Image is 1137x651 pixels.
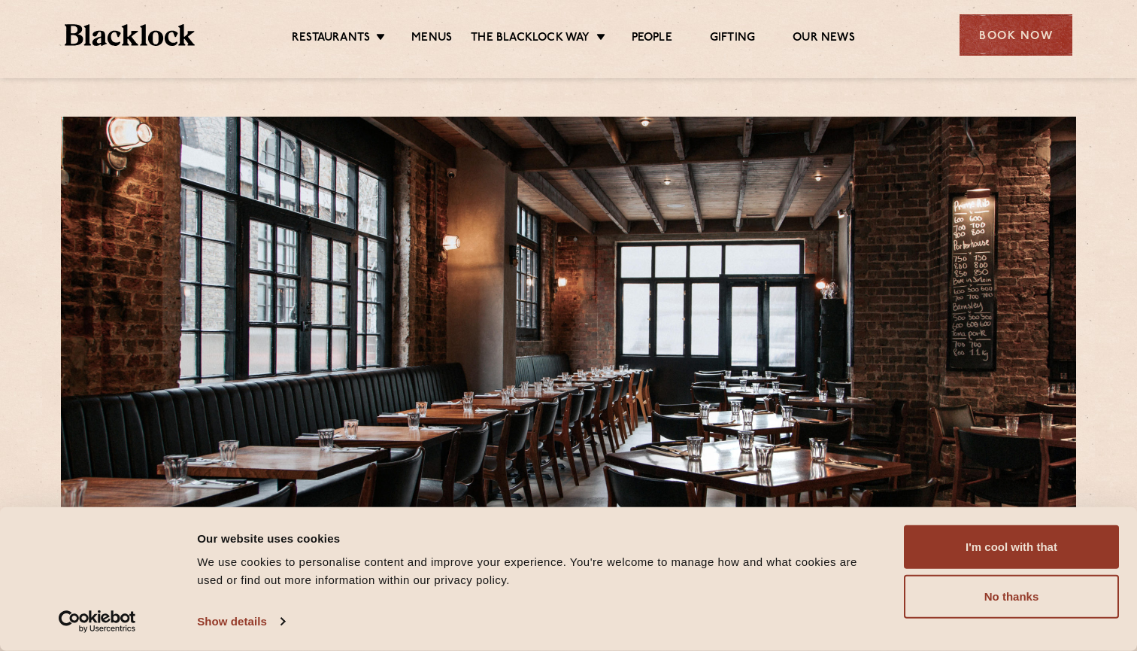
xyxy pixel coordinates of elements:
[65,24,195,46] img: BL_Textured_Logo-footer-cropped.svg
[411,31,452,47] a: Menus
[960,14,1072,56] div: Book Now
[292,31,370,47] a: Restaurants
[710,31,755,47] a: Gifting
[904,575,1119,619] button: No thanks
[197,553,870,589] div: We use cookies to personalise content and improve your experience. You're welcome to manage how a...
[32,610,163,633] a: Usercentrics Cookiebot - opens in a new window
[632,31,672,47] a: People
[197,610,284,633] a: Show details
[904,525,1119,569] button: I'm cool with that
[471,31,590,47] a: The Blacklock Way
[793,31,855,47] a: Our News
[197,529,870,547] div: Our website uses cookies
